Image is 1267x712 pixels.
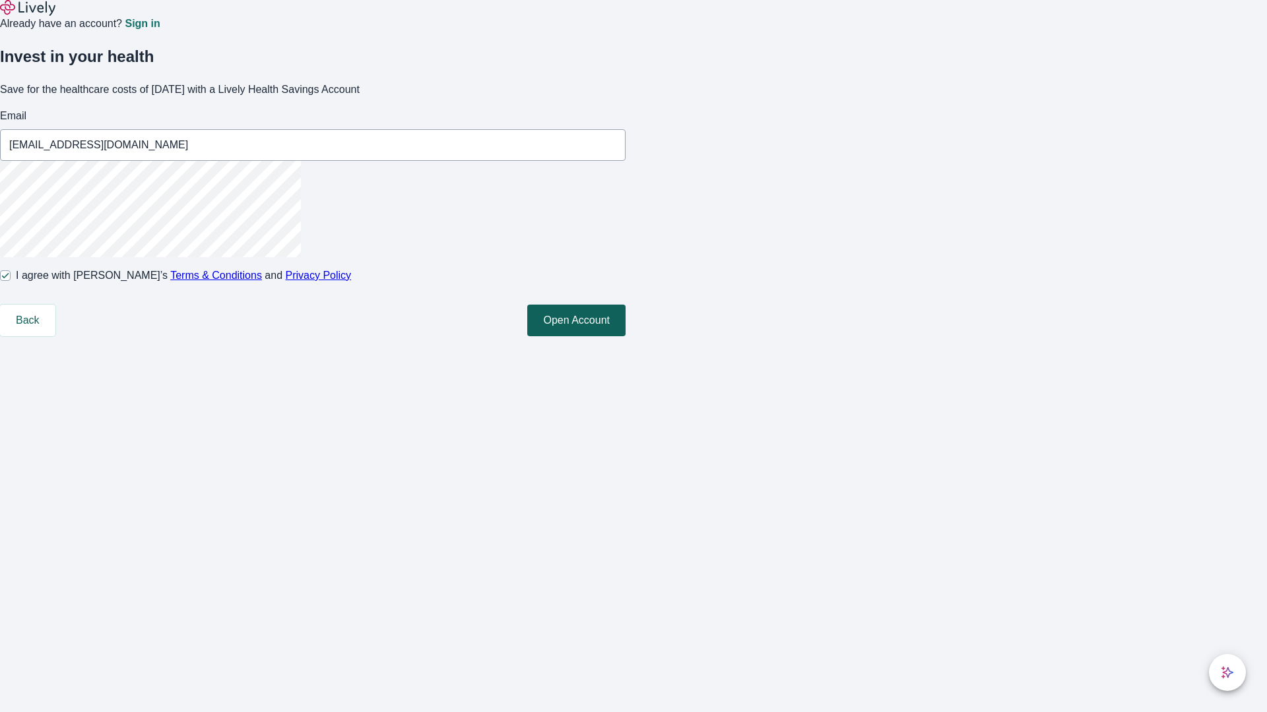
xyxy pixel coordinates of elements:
button: Open Account [527,305,626,336]
button: chat [1209,654,1246,691]
a: Sign in [125,18,160,29]
svg: Lively AI Assistant [1221,666,1234,679]
span: I agree with [PERSON_NAME]’s and [16,268,351,283]
a: Privacy Policy [286,270,352,281]
a: Terms & Conditions [170,270,262,281]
